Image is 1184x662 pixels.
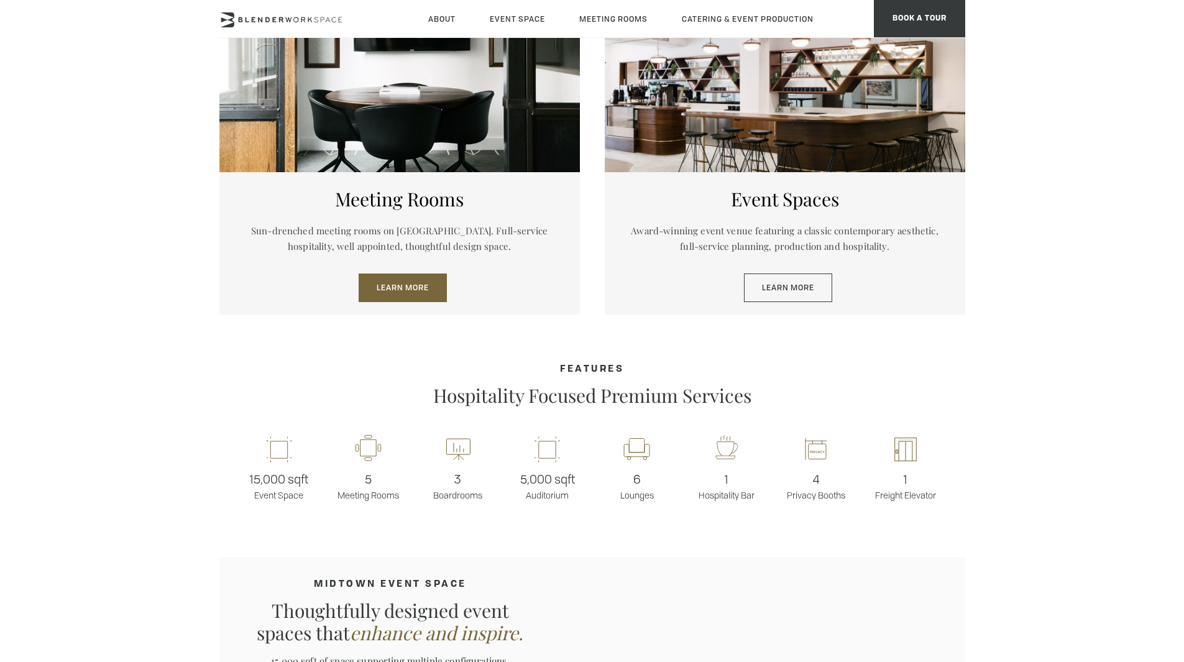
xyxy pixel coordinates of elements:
h4: MIDTOWN EVENT SPACE [249,579,532,590]
p: Freight Elevator [861,470,950,501]
p: Lounges [592,470,682,501]
em: enhance and inspire. [350,620,523,645]
img: workspace-nyc-hospitality-icon-2x.png [711,434,742,464]
p: Award-winning event venue featuring a classic contemporary aesthetic, full-service planning, prod... [623,223,947,255]
a: Learn More [744,274,832,302]
h4: Features [219,364,965,375]
p: Hospitality Bar [682,470,771,501]
p: Thoughtfully designed event spaces that [249,599,532,644]
span: 4 [771,470,861,489]
p: Boardrooms [413,470,503,501]
p: Auditorium [503,470,592,501]
span: 5,000 sqft [503,470,592,489]
p: Sun-drenched meeting rooms on [GEOGRAPHIC_DATA]. Full-service hospitality, well appointed, though... [238,223,561,255]
p: Event Space [234,470,324,501]
p: Meeting Rooms [324,470,413,501]
a: Learn More [359,274,447,302]
h5: Event Spaces [623,188,947,210]
span: 1 [861,470,950,489]
span: 6 [592,470,682,489]
span: 3 [413,470,503,489]
p: Hospitality Focused Premium Services [375,384,810,407]
iframe: Chat Widget [960,503,1184,662]
p: Privacy Booths [771,470,861,501]
h5: Meeting Rooms [238,188,561,210]
span: 1 [682,470,771,489]
span: 15,000 sqft [234,470,324,489]
span: 5 [324,470,413,489]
